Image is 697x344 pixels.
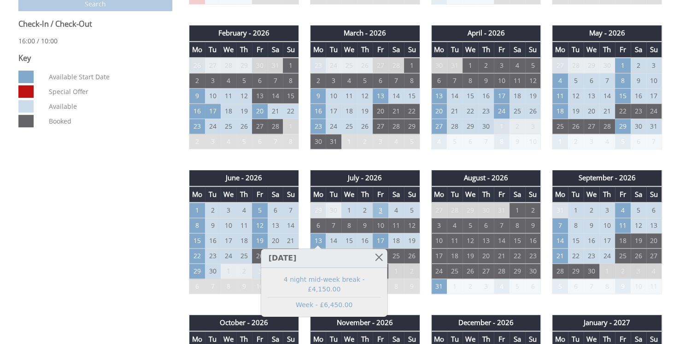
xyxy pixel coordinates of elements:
th: Mo [310,186,326,202]
th: Tu [568,186,584,202]
td: 1 [404,58,420,73]
td: 13 [646,218,662,233]
td: 12 [236,89,252,104]
td: 16 [205,233,221,249]
td: 7 [447,73,463,89]
td: 2 [510,119,525,134]
td: 19 [568,104,584,119]
td: 31 [447,58,463,73]
dd: Booked [47,115,170,127]
td: 13 [252,89,268,104]
td: 7 [552,218,568,233]
td: 15 [463,89,478,104]
td: 10 [326,89,341,104]
th: Mo [310,42,326,58]
td: 29 [615,119,631,134]
td: 24 [494,104,510,119]
td: 14 [447,89,463,104]
td: 12 [525,73,541,89]
td: 6 [310,218,326,233]
th: May - 2026 [552,25,662,41]
td: 8 [283,134,299,149]
td: 5 [525,58,541,73]
th: Fr [615,186,631,202]
td: 27 [205,58,221,73]
td: 31 [326,134,341,149]
td: 24 [326,119,341,134]
td: 23 [310,119,326,134]
a: Week - £6,450.00 [268,300,381,310]
td: 15 [615,89,631,104]
td: 4 [388,134,404,149]
td: 10 [646,73,662,89]
td: 7 [268,73,283,89]
td: 19 [236,104,252,119]
td: 2 [310,73,326,89]
td: 19 [525,89,541,104]
td: 13 [431,89,447,104]
td: 28 [388,58,404,73]
td: 5 [463,218,478,233]
th: Mo [552,186,568,202]
td: 26 [357,119,373,134]
td: 29 [236,58,252,73]
td: 21 [268,104,283,119]
td: 7 [599,73,615,89]
td: 30 [252,58,268,73]
td: 3 [584,134,599,149]
td: 17 [646,89,662,104]
td: 4 [431,134,447,149]
th: Fr [252,186,268,202]
td: 30 [631,119,646,134]
td: 1 [615,58,631,73]
dd: Available Start Date [47,71,170,83]
td: 8 [189,218,205,233]
td: 16 [478,89,494,104]
th: Fr [494,186,510,202]
td: 4 [221,134,236,149]
td: 5 [236,134,252,149]
th: Sa [510,186,525,202]
td: 22 [283,104,299,119]
th: Mo [189,186,205,202]
h3: Check-In / Check-Out [18,19,172,29]
th: Su [404,42,420,58]
th: Tu [326,42,341,58]
td: 1 [463,58,478,73]
td: 26 [568,119,584,134]
td: 18 [221,104,236,119]
td: 30 [599,58,615,73]
td: 6 [646,202,662,218]
td: 10 [205,89,221,104]
td: 2 [357,202,373,218]
th: We [463,42,478,58]
th: Su [283,186,299,202]
td: 8 [510,218,525,233]
td: 9 [525,218,541,233]
th: Tu [447,42,463,58]
td: 25 [510,104,525,119]
td: 1 [283,58,299,73]
th: Sa [268,186,283,202]
td: 11 [510,73,525,89]
td: 18 [510,89,525,104]
th: Th [599,186,615,202]
td: 6 [631,134,646,149]
td: 26 [189,58,205,73]
td: 12 [631,218,646,233]
td: 9 [310,89,326,104]
th: Th [599,42,615,58]
td: 21 [447,104,463,119]
td: 5 [447,134,463,149]
td: 25 [221,119,236,134]
td: 3 [221,202,236,218]
td: 27 [584,119,599,134]
th: We [584,186,599,202]
h3: Key [18,53,172,63]
td: 8 [341,218,357,233]
td: 28 [568,58,584,73]
th: Th [236,186,252,202]
td: 9 [189,89,205,104]
td: 25 [552,119,568,134]
td: 7 [388,73,404,89]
